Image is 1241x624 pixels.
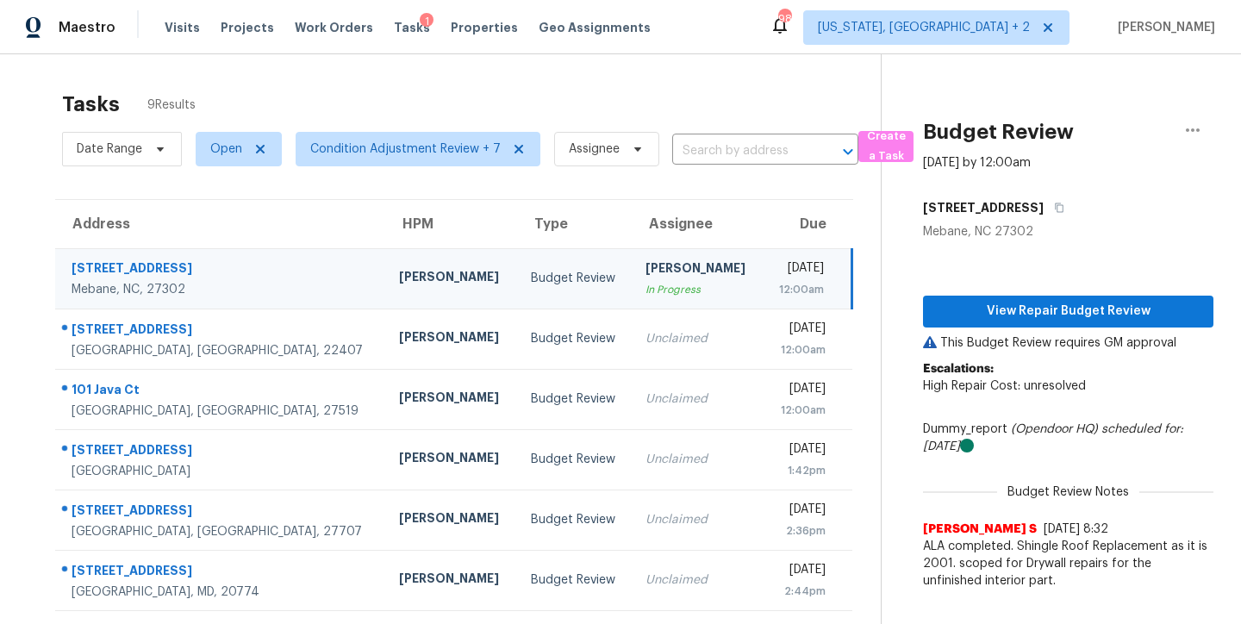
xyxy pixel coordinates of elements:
[1111,19,1215,36] span: [PERSON_NAME]
[539,19,651,36] span: Geo Assignments
[72,523,371,540] div: [GEOGRAPHIC_DATA], [GEOGRAPHIC_DATA], 27707
[672,138,810,165] input: Search by address
[517,200,633,248] th: Type
[72,321,371,342] div: [STREET_ADDRESS]
[147,97,196,114] span: 9 Results
[399,328,502,350] div: [PERSON_NAME]
[531,571,619,589] div: Budget Review
[818,19,1030,36] span: [US_STATE], [GEOGRAPHIC_DATA] + 2
[72,583,371,601] div: [GEOGRAPHIC_DATA], MD, 20774
[72,441,371,463] div: [STREET_ADDRESS]
[923,421,1213,455] div: Dummy_report
[632,200,763,248] th: Assignee
[858,131,914,162] button: Create a Task
[77,140,142,158] span: Date Range
[776,501,825,522] div: [DATE]
[399,268,502,290] div: [PERSON_NAME]
[776,440,825,462] div: [DATE]
[923,380,1086,392] span: High Repair Cost: unresolved
[62,96,120,113] h2: Tasks
[420,13,433,30] div: 1
[776,259,824,281] div: [DATE]
[451,19,518,36] span: Properties
[923,123,1074,140] h2: Budget Review
[72,463,371,480] div: [GEOGRAPHIC_DATA]
[645,259,749,281] div: [PERSON_NAME]
[221,19,274,36] span: Projects
[778,10,790,28] div: 98
[937,301,1200,322] span: View Repair Budget Review
[399,389,502,410] div: [PERSON_NAME]
[295,19,373,36] span: Work Orders
[59,19,115,36] span: Maestro
[531,330,619,347] div: Budget Review
[385,200,516,248] th: HPM
[72,259,371,281] div: [STREET_ADDRESS]
[72,342,371,359] div: [GEOGRAPHIC_DATA], [GEOGRAPHIC_DATA], 22407
[776,462,825,479] div: 1:42pm
[923,154,1031,172] div: [DATE] by 12:00am
[997,484,1139,501] span: Budget Review Notes
[836,140,860,164] button: Open
[923,334,1213,352] p: This Budget Review requires GM approval
[867,127,905,166] span: Create a Task
[1044,523,1108,535] span: [DATE] 8:32
[1011,423,1098,435] i: (Opendoor HQ)
[923,363,994,375] b: Escalations:
[399,449,502,471] div: [PERSON_NAME]
[210,140,242,158] span: Open
[399,509,502,531] div: [PERSON_NAME]
[923,521,1037,538] span: [PERSON_NAME] S
[923,199,1044,216] h5: [STREET_ADDRESS]
[776,561,825,583] div: [DATE]
[55,200,385,248] th: Address
[776,583,825,600] div: 2:44pm
[776,522,825,540] div: 2:36pm
[569,140,620,158] span: Assignee
[645,571,749,589] div: Unclaimed
[645,281,749,298] div: In Progress
[531,511,619,528] div: Budget Review
[72,562,371,583] div: [STREET_ADDRESS]
[165,19,200,36] span: Visits
[645,511,749,528] div: Unclaimed
[1044,192,1067,223] button: Copy Address
[645,390,749,408] div: Unclaimed
[394,22,430,34] span: Tasks
[531,270,619,287] div: Budget Review
[531,451,619,468] div: Budget Review
[776,380,825,402] div: [DATE]
[72,402,371,420] div: [GEOGRAPHIC_DATA], [GEOGRAPHIC_DATA], 27519
[72,281,371,298] div: Mebane, NC, 27302
[645,451,749,468] div: Unclaimed
[645,330,749,347] div: Unclaimed
[399,570,502,591] div: [PERSON_NAME]
[763,200,851,248] th: Due
[776,320,825,341] div: [DATE]
[923,296,1213,328] button: View Repair Budget Review
[531,390,619,408] div: Budget Review
[72,502,371,523] div: [STREET_ADDRESS]
[776,281,824,298] div: 12:00am
[776,402,825,419] div: 12:00am
[923,423,1183,452] i: scheduled for: [DATE]
[923,538,1213,590] span: ALA completed. Shingle Roof Replacement as it is 2001. scoped for Drywall repairs for the unfinis...
[923,223,1213,240] div: Mebane, NC 27302
[776,341,825,359] div: 12:00am
[72,381,371,402] div: 101 Java Ct
[310,140,501,158] span: Condition Adjustment Review + 7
